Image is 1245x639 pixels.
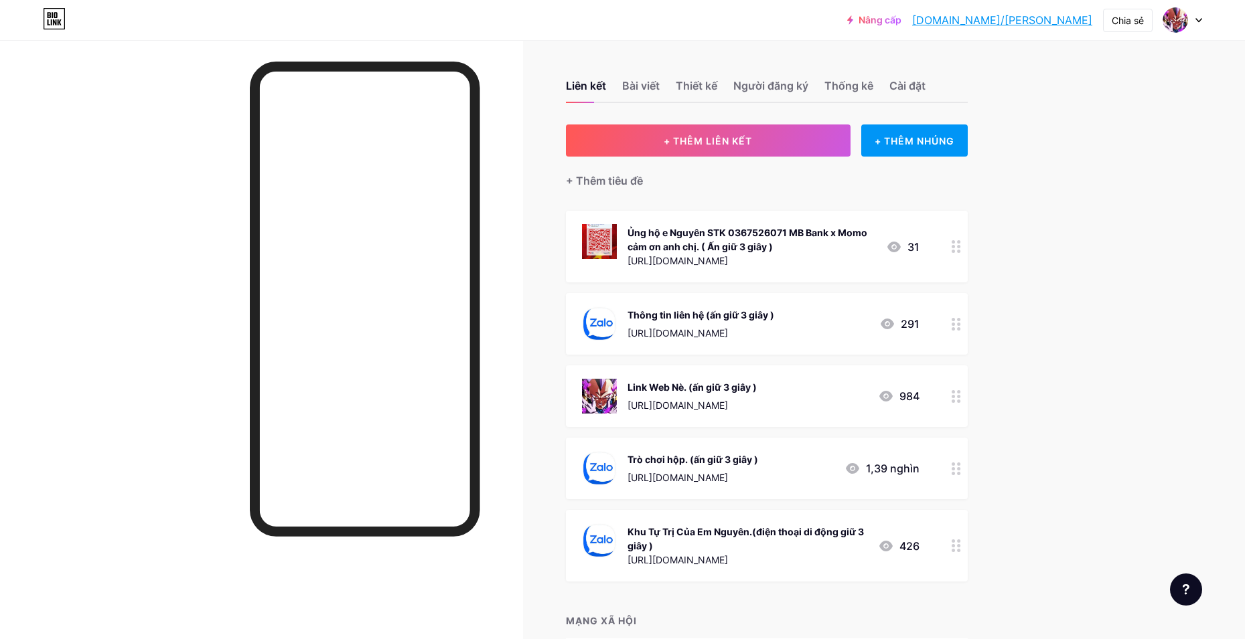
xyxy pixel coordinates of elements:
[676,79,717,92] font: Thiết kế
[859,14,901,25] font: Nâng cấp
[582,523,617,558] img: Khu Tự Trị Của Em Nguyên.(điện thoại di động giữ 3 giây )
[628,526,864,551] font: Khu Tự Trị Của Em Nguyên.(điện thoại di động giữ 3 giây )
[582,224,617,259] img: Ủng hộ e Nguyên STK 0367526071 MB Bank x Momo cảm ơn anh chị. ( Ấn giữ 3 giây )
[566,79,606,92] font: Liên kết
[628,381,757,393] font: Link Web Nè. (ấn giữ 3 giây )
[628,554,728,565] font: [URL][DOMAIN_NAME]
[628,227,867,252] font: Ủng hộ e Nguyên STK 0367526071 MB Bank x Momo cảm ơn anh chị. ( Ấn giữ 3 giây )
[1112,15,1144,26] font: Chia sẻ
[899,389,920,403] font: 984
[733,79,808,92] font: Người đăng ký
[628,327,728,339] font: [URL][DOMAIN_NAME]
[566,615,637,626] font: MẠNG XÃ HỘI
[875,135,954,147] font: + THÊM NHÚNG
[582,451,617,486] img: Trò chơi hộp. (ấn giữ 3 giây )
[628,399,728,411] font: [URL][DOMAIN_NAME]
[628,255,728,266] font: [URL][DOMAIN_NAME]
[824,79,873,92] font: Thống kê
[566,124,851,157] button: + THÊM LIÊN KẾT
[664,135,752,147] font: + THÊM LIÊN KẾT
[628,309,774,321] font: Thông tin liên hệ (ấn giữ 3 giây )
[628,454,758,465] font: Trò chơi hộp. (ấn giữ 3 giây )
[912,12,1092,28] a: [DOMAIN_NAME]/[PERSON_NAME]
[1163,7,1188,33] img: Jr Nguyên
[912,13,1092,27] font: [DOMAIN_NAME]/[PERSON_NAME]
[582,379,617,414] img: Link Web Nè. (ấn giữ 3 giây )
[622,79,660,92] font: Bài viết
[566,174,643,187] font: + Thêm tiêu đề
[582,306,617,341] img: Thông tin liên hệ (ấn giữ 3 giây )
[628,472,728,483] font: [URL][DOMAIN_NAME]
[907,240,920,254] font: 31
[901,317,920,331] font: 291
[866,462,920,475] font: 1,39 nghìn
[899,539,920,553] font: 426
[889,79,926,92] font: Cài đặt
